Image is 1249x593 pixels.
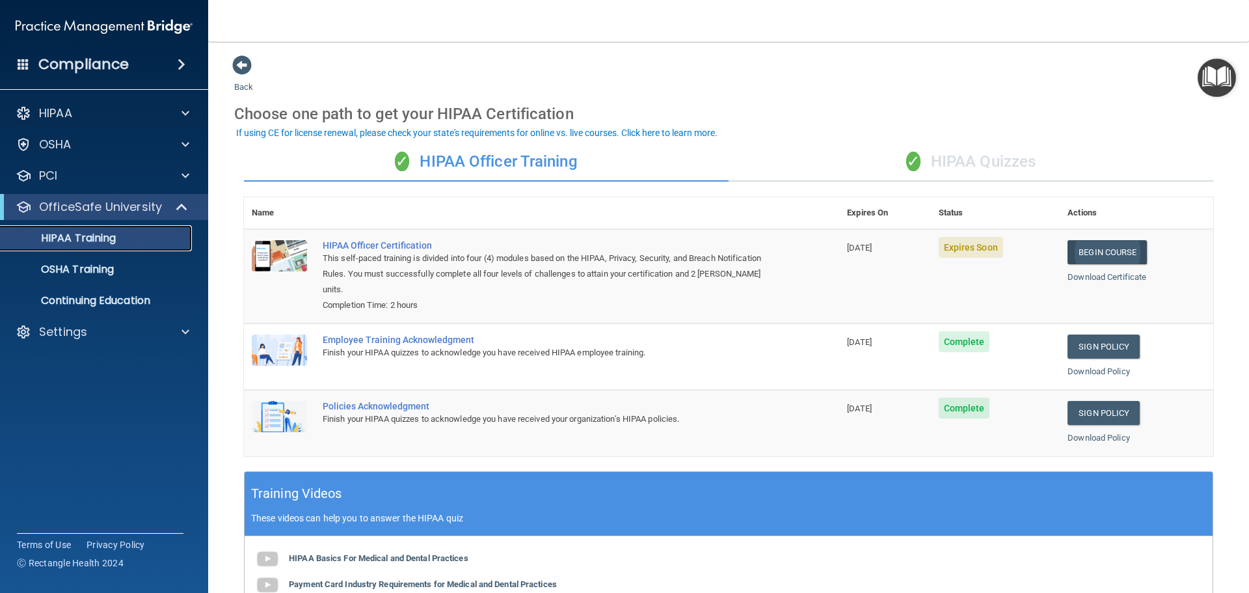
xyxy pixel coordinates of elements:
span: ✓ [395,152,409,171]
div: Choose one path to get your HIPAA Certification [234,95,1223,133]
b: Payment Card Industry Requirements for Medical and Dental Practices [289,579,557,589]
span: [DATE] [847,243,872,253]
h4: Compliance [38,55,129,74]
span: Ⓒ Rectangle Health 2024 [17,557,124,570]
th: Actions [1060,197,1213,229]
div: This self-paced training is divided into four (4) modules based on the HIPAA, Privacy, Security, ... [323,251,774,297]
b: HIPAA Basics For Medical and Dental Practices [289,553,468,563]
p: OfficeSafe University [39,199,162,215]
div: Employee Training Acknowledgment [323,335,774,345]
a: Download Policy [1068,433,1130,443]
a: HIPAA [16,105,189,121]
span: Complete [939,331,990,352]
p: These videos can help you to answer the HIPAA quiz [251,513,1206,523]
div: If using CE for license renewal, please check your state's requirements for online vs. live cours... [236,128,718,137]
a: Download Certificate [1068,272,1146,282]
a: Sign Policy [1068,335,1140,359]
th: Expires On [839,197,930,229]
a: Settings [16,324,189,340]
span: [DATE] [847,404,872,413]
p: Settings [39,324,87,340]
a: Sign Policy [1068,401,1140,425]
a: Download Policy [1068,366,1130,376]
a: Terms of Use [17,538,71,551]
div: Completion Time: 2 hours [323,297,774,313]
div: HIPAA Quizzes [729,143,1213,182]
a: OSHA [16,137,189,152]
span: ✓ [906,152,920,171]
img: gray_youtube_icon.38fcd6cc.png [254,546,280,572]
p: HIPAA Training [8,232,116,245]
h5: Training Videos [251,482,342,505]
span: Expires Soon [939,237,1003,258]
a: HIPAA Officer Certification [323,240,774,251]
span: [DATE] [847,337,872,347]
div: Finish your HIPAA quizzes to acknowledge you have received HIPAA employee training. [323,345,774,361]
img: PMB logo [16,14,193,40]
div: HIPAA Officer Training [244,143,729,182]
a: Begin Course [1068,240,1147,264]
p: PCI [39,168,57,184]
a: PCI [16,168,189,184]
p: HIPAA [39,105,72,121]
th: Status [931,197,1060,229]
a: Back [234,66,253,92]
p: OSHA Training [8,263,114,276]
span: Complete [939,398,990,419]
p: Continuing Education [8,294,186,307]
div: Finish your HIPAA quizzes to acknowledge you have received your organization’s HIPAA policies. [323,411,774,427]
button: If using CE for license renewal, please check your state's requirements for online vs. live cours... [234,126,719,139]
button: Open Resource Center [1198,59,1236,97]
th: Name [244,197,315,229]
p: OSHA [39,137,72,152]
a: Privacy Policy [87,538,145,551]
div: Policies Acknowledgment [323,401,774,411]
a: OfficeSafe University [16,199,189,215]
